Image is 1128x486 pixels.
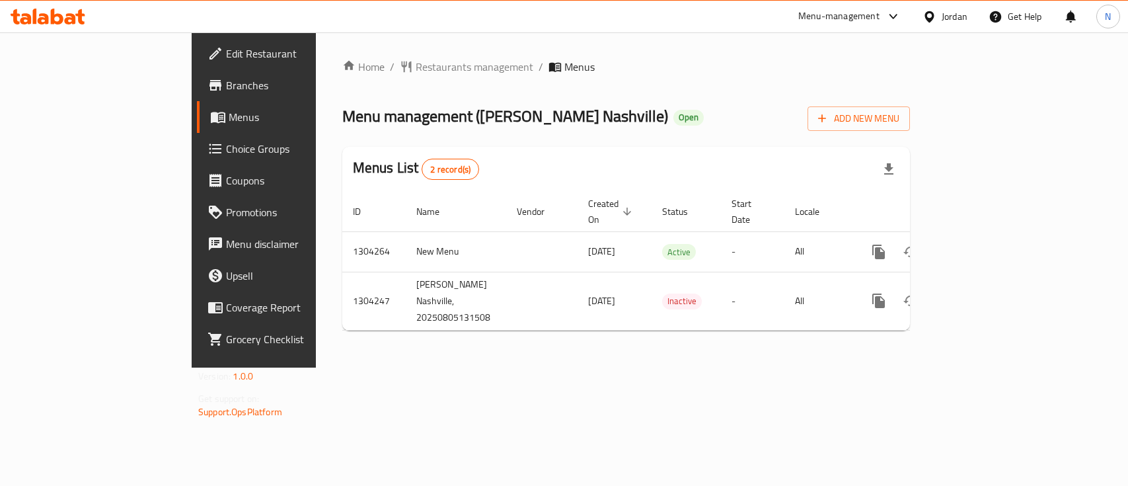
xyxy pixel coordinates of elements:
td: All [784,231,852,272]
li: / [539,59,543,75]
span: Coverage Report [226,300,369,315]
a: Coverage Report [197,292,380,323]
span: Branches [226,77,369,93]
th: Actions [852,192,1000,232]
span: Inactive [662,294,702,309]
div: Inactive [662,294,702,309]
a: Menus [197,101,380,133]
a: Grocery Checklist [197,323,380,355]
div: Menu-management [798,9,880,24]
div: Open [673,110,704,126]
a: Branches [197,69,380,101]
td: - [721,231,784,272]
span: Created On [588,196,636,227]
td: - [721,272,784,330]
td: All [784,272,852,330]
td: New Menu [406,231,506,272]
a: Support.OpsPlatform [198,403,282,421]
td: [PERSON_NAME] Nashville, 20250805131508 [406,272,506,330]
button: more [863,236,895,268]
span: Open [673,112,704,123]
span: [DATE] [588,243,615,260]
a: Choice Groups [197,133,380,165]
span: Menu disclaimer [226,236,369,252]
span: Grocery Checklist [226,331,369,347]
a: Edit Restaurant [197,38,380,69]
span: N [1105,9,1111,24]
button: Change Status [895,236,926,268]
span: Locale [795,204,837,220]
span: Upsell [226,268,369,284]
table: enhanced table [342,192,1000,331]
a: Upsell [197,260,380,292]
span: 1.0.0 [233,368,253,385]
span: Promotions [226,204,369,220]
span: Coupons [226,173,369,188]
li: / [390,59,395,75]
a: Restaurants management [400,59,533,75]
button: Add New Menu [808,106,910,131]
button: more [863,285,895,317]
span: Menus [564,59,595,75]
span: ID [353,204,378,220]
span: Restaurants management [416,59,533,75]
span: Status [662,204,705,220]
span: Start Date [732,196,769,227]
span: 2 record(s) [422,163,478,176]
span: Add New Menu [818,110,899,127]
span: Vendor [517,204,562,220]
span: Name [416,204,457,220]
span: Menus [229,109,369,125]
div: Total records count [422,159,479,180]
div: Export file [873,153,905,185]
span: [DATE] [588,292,615,309]
div: Jordan [942,9,967,24]
button: Change Status [895,285,926,317]
span: Version: [198,368,231,385]
span: Active [662,245,696,260]
span: Edit Restaurant [226,46,369,61]
a: Menu disclaimer [197,228,380,260]
h2: Menus List [353,158,479,180]
span: Choice Groups [226,141,369,157]
a: Coupons [197,165,380,196]
a: Promotions [197,196,380,228]
span: Get support on: [198,390,259,407]
nav: breadcrumb [342,59,910,75]
span: Menu management ( [PERSON_NAME] Nashville ) [342,101,668,131]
